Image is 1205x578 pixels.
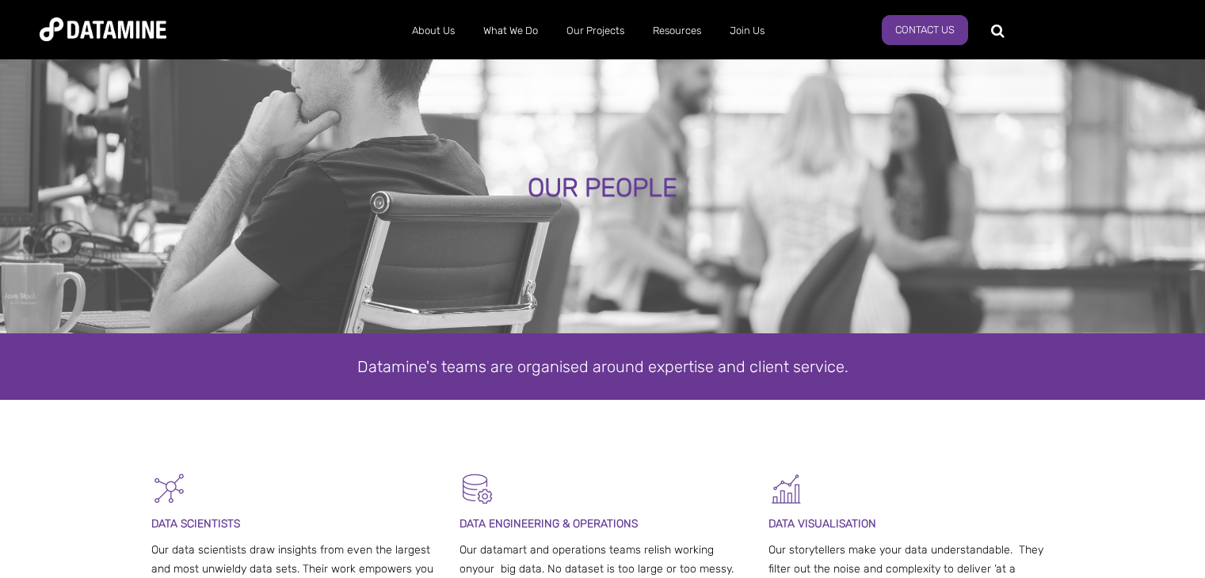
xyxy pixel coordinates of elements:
[768,471,804,507] img: Graph 5
[357,357,848,376] span: Datamine's teams are organised around expertise and client service.
[639,10,715,51] a: Resources
[398,10,469,51] a: About Us
[715,10,779,51] a: Join Us
[460,517,638,530] span: DATA ENGINEERING & OPERATIONS
[151,471,187,507] img: Graph - Network
[552,10,639,51] a: Our Projects
[151,517,240,530] span: DATA SCIENTISTS
[40,17,166,41] img: Datamine
[141,174,1065,203] div: OUR PEOPLE
[882,15,968,45] a: Contact Us
[768,517,876,530] span: DATA VISUALISATION
[469,10,552,51] a: What We Do
[460,471,495,507] img: Datamart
